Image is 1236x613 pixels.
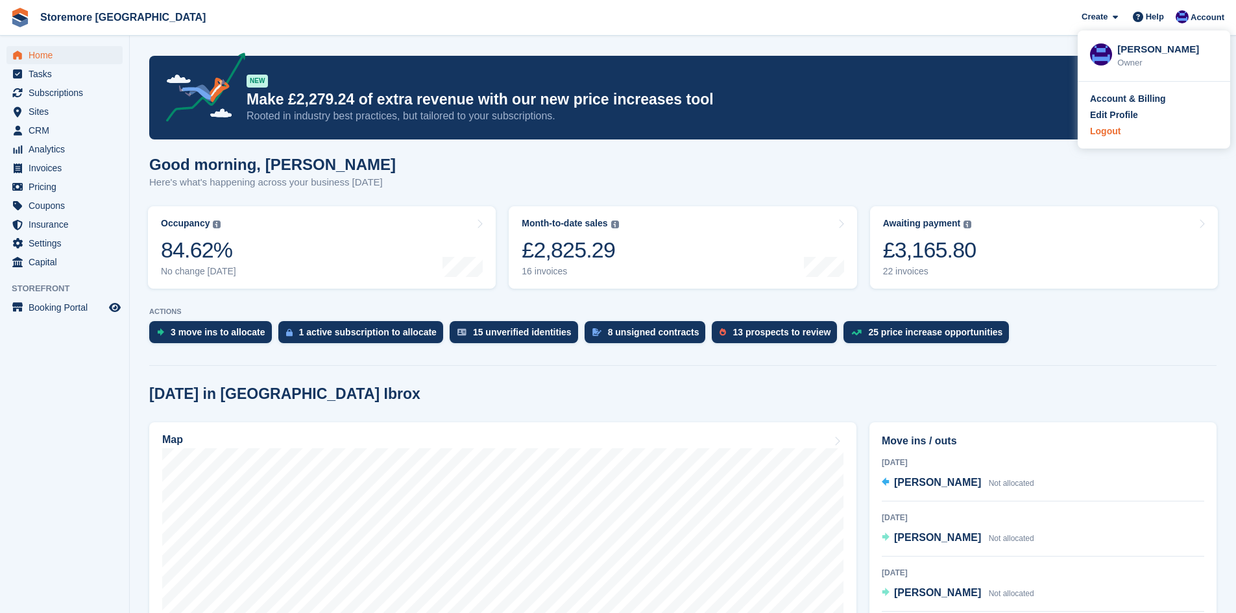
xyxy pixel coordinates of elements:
[585,321,712,350] a: 8 unsigned contracts
[6,197,123,215] a: menu
[148,206,496,289] a: Occupancy 84.62% No change [DATE]
[882,530,1034,547] a: [PERSON_NAME] Not allocated
[883,218,961,229] div: Awaiting payment
[883,237,976,263] div: £3,165.80
[149,385,420,403] h2: [DATE] in [GEOGRAPHIC_DATA] Ibrox
[6,140,123,158] a: menu
[870,206,1218,289] a: Awaiting payment £3,165.80 22 invoices
[882,567,1204,579] div: [DATE]
[733,327,830,337] div: 13 prospects to review
[882,585,1034,602] a: [PERSON_NAME] Not allocated
[155,53,246,126] img: price-adjustments-announcement-icon-8257ccfd72463d97f412b2fc003d46551f7dbcb40ab6d574587a9cd5c0d94...
[843,321,1015,350] a: 25 price increase opportunities
[989,479,1034,488] span: Not allocated
[29,121,106,139] span: CRM
[882,475,1034,492] a: [PERSON_NAME] Not allocated
[12,282,129,295] span: Storefront
[149,156,396,173] h1: Good morning, [PERSON_NAME]
[882,457,1204,468] div: [DATE]
[29,234,106,252] span: Settings
[149,321,278,350] a: 3 move ins to allocate
[247,90,1103,109] p: Make £2,279.24 of extra revenue with our new price increases tool
[1176,10,1189,23] img: Angela
[611,221,619,228] img: icon-info-grey-7440780725fd019a000dd9b08b2336e03edf1995a4989e88bcd33f0948082b44.svg
[1090,108,1218,122] a: Edit Profile
[1117,42,1218,54] div: [PERSON_NAME]
[6,253,123,271] a: menu
[1090,92,1166,106] div: Account & Billing
[894,532,981,543] span: [PERSON_NAME]
[882,433,1204,449] h2: Move ins / outs
[882,512,1204,523] div: [DATE]
[161,218,210,229] div: Occupancy
[6,234,123,252] a: menu
[450,321,585,350] a: 15 unverified identities
[35,6,211,28] a: Storemore [GEOGRAPHIC_DATA]
[522,266,618,277] div: 16 invoices
[299,327,437,337] div: 1 active subscription to allocate
[6,102,123,121] a: menu
[29,253,106,271] span: Capital
[989,589,1034,598] span: Not allocated
[29,84,106,102] span: Subscriptions
[473,327,572,337] div: 15 unverified identities
[883,266,976,277] div: 22 invoices
[213,221,221,228] img: icon-info-grey-7440780725fd019a000dd9b08b2336e03edf1995a4989e88bcd33f0948082b44.svg
[457,328,467,336] img: verify_identity-adf6edd0f0f0b5bbfe63781bf79b02c33cf7c696d77639b501bdc392416b5a36.svg
[1090,43,1112,66] img: Angela
[592,328,601,336] img: contract_signature_icon-13c848040528278c33f63329250d36e43548de30e8caae1d1a13099fd9432cc5.svg
[608,327,699,337] div: 8 unsigned contracts
[1090,125,1218,138] a: Logout
[989,534,1034,543] span: Not allocated
[509,206,856,289] a: Month-to-date sales £2,825.29 16 invoices
[6,298,123,317] a: menu
[6,84,123,102] a: menu
[1090,125,1121,138] div: Logout
[1090,92,1218,106] a: Account & Billing
[29,215,106,234] span: Insurance
[720,328,726,336] img: prospect-51fa495bee0391a8d652442698ab0144808aea92771e9ea1ae160a38d050c398.svg
[29,298,106,317] span: Booking Portal
[6,215,123,234] a: menu
[29,65,106,83] span: Tasks
[851,330,862,335] img: price_increase_opportunities-93ffe204e8149a01c8c9dc8f82e8f89637d9d84a8eef4429ea346261dce0b2c0.svg
[278,321,450,350] a: 1 active subscription to allocate
[29,140,106,158] span: Analytics
[6,159,123,177] a: menu
[10,8,30,27] img: stora-icon-8386f47178a22dfd0bd8f6a31ec36ba5ce8667c1dd55bd0f319d3a0aa187defe.svg
[162,434,183,446] h2: Map
[1191,11,1224,24] span: Account
[6,46,123,64] a: menu
[29,178,106,196] span: Pricing
[161,237,236,263] div: 84.62%
[6,65,123,83] a: menu
[157,328,164,336] img: move_ins_to_allocate_icon-fdf77a2bb77ea45bf5b3d319d69a93e2d87916cf1d5bf7949dd705db3b84f3ca.svg
[963,221,971,228] img: icon-info-grey-7440780725fd019a000dd9b08b2336e03edf1995a4989e88bcd33f0948082b44.svg
[894,477,981,488] span: [PERSON_NAME]
[29,102,106,121] span: Sites
[29,46,106,64] span: Home
[868,327,1002,337] div: 25 price increase opportunities
[29,197,106,215] span: Coupons
[107,300,123,315] a: Preview store
[161,266,236,277] div: No change [DATE]
[712,321,843,350] a: 13 prospects to review
[894,587,981,598] span: [PERSON_NAME]
[1117,56,1218,69] div: Owner
[29,159,106,177] span: Invoices
[247,75,268,88] div: NEW
[1146,10,1164,23] span: Help
[149,175,396,190] p: Here's what's happening across your business [DATE]
[522,218,607,229] div: Month-to-date sales
[6,121,123,139] a: menu
[522,237,618,263] div: £2,825.29
[286,328,293,337] img: active_subscription_to_allocate_icon-d502201f5373d7db506a760aba3b589e785aa758c864c3986d89f69b8ff3...
[247,109,1103,123] p: Rooted in industry best practices, but tailored to your subscriptions.
[1090,108,1138,122] div: Edit Profile
[149,307,1217,316] p: ACTIONS
[171,327,265,337] div: 3 move ins to allocate
[6,178,123,196] a: menu
[1082,10,1108,23] span: Create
